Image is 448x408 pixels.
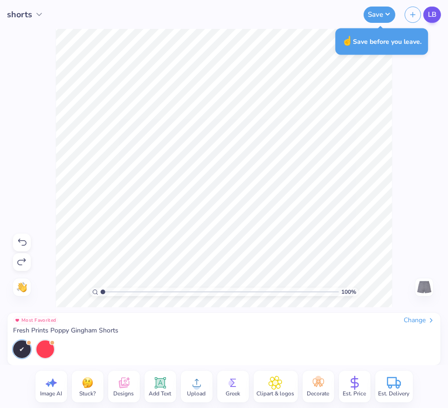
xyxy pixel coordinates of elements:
[342,35,353,47] span: ☝️
[417,280,432,295] img: Back
[21,318,56,323] span: Most Favorited
[13,326,118,335] span: Fresh Prints Poppy Gingham Shorts
[79,390,96,397] span: Stuck?
[81,376,95,390] img: Stuck?
[226,390,240,397] span: Greek
[257,390,295,397] span: Clipart & logos
[423,7,441,23] a: LB
[335,28,428,54] div: Save before you leave.
[341,288,356,296] span: 100 %
[343,390,366,397] span: Est. Price
[40,390,62,397] span: Image AI
[428,9,436,20] span: LB
[364,7,395,23] button: Save
[404,316,435,325] div: Change
[307,390,330,397] span: Decorate
[187,390,206,397] span: Upload
[149,390,172,397] span: Add Text
[15,318,20,323] img: Most Favorited sort
[7,8,32,21] span: shorts
[13,316,58,325] button: Badge Button
[379,390,410,397] span: Est. Delivery
[114,390,134,397] span: Designs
